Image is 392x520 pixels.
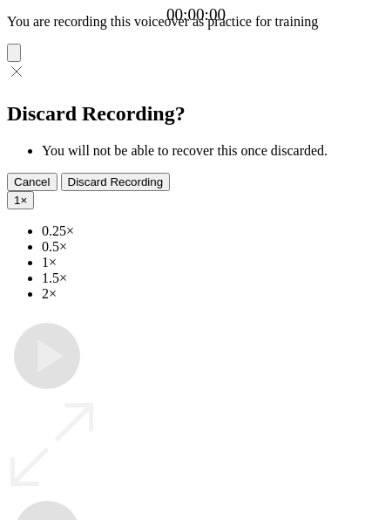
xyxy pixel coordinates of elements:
li: 0.25× [42,223,385,239]
a: 00:00:00 [166,5,226,24]
button: Discard Recording [61,173,171,191]
li: You will not be able to recover this once discarded. [42,143,385,159]
li: 2× [42,286,385,302]
p: You are recording this voiceover as practice for training [7,14,385,30]
li: 0.5× [42,239,385,255]
li: 1.5× [42,270,385,286]
span: 1 [14,194,20,207]
h2: Discard Recording? [7,102,385,126]
button: 1× [7,191,34,209]
li: 1× [42,255,385,270]
button: Cancel [7,173,57,191]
